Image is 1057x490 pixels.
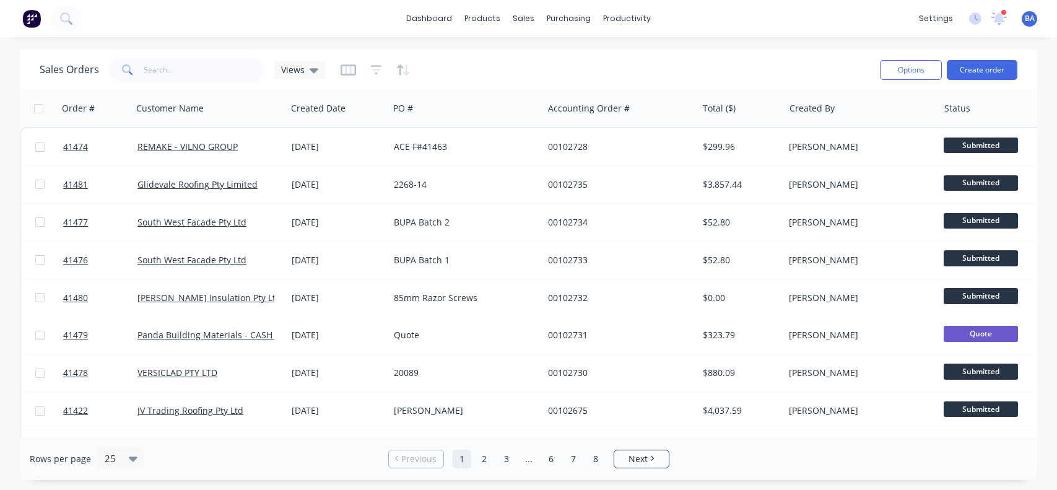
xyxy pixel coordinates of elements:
div: Quote [394,329,531,341]
div: productivity [597,9,657,28]
div: 00102675 [548,405,685,417]
div: Created Date [291,102,346,115]
a: Page 2 [475,450,494,468]
span: 41480 [63,292,88,304]
div: [DATE] [292,405,384,417]
span: Submitted [944,250,1018,266]
h1: Sales Orders [40,64,99,76]
div: [DATE] [292,141,384,153]
span: 41476 [63,254,88,266]
img: Factory [22,9,41,28]
span: 41422 [63,405,88,417]
span: 41474 [63,141,88,153]
div: [DATE] [292,329,384,341]
span: BA [1025,13,1035,24]
span: Submitted [944,288,1018,304]
a: dashboard [400,9,458,28]
a: VERSICLAD PTY LTD [137,367,217,378]
div: [DATE] [292,292,384,304]
div: 00102734 [548,216,685,229]
button: Create order [947,60,1017,80]
div: purchasing [541,9,597,28]
div: [DATE] [292,178,384,191]
div: [DATE] [292,254,384,266]
a: [PERSON_NAME] Insulation Pty Ltd [137,292,281,304]
span: Views [281,63,305,76]
div: Customer Name [136,102,204,115]
span: Submitted [944,138,1018,153]
div: [PERSON_NAME] [789,292,926,304]
span: Submitted [944,401,1018,417]
a: 41480 [63,279,137,317]
div: settings [913,9,959,28]
div: 85mm Razor Screws [394,292,531,304]
div: 2268-14 [394,178,531,191]
a: Page 3 [497,450,516,468]
div: $299.96 [703,141,775,153]
a: Next page [614,453,669,465]
div: [DATE] [292,367,384,379]
div: [PERSON_NAME] [789,254,926,266]
a: 41422 [63,392,137,429]
div: PO # [393,102,413,115]
div: [PERSON_NAME] [789,141,926,153]
div: 00102730 [548,367,685,379]
a: Glidevale Roofing Pty Limited [137,178,258,190]
div: [PERSON_NAME] [789,405,926,417]
span: 41479 [63,329,88,341]
span: Submitted [944,175,1018,191]
div: sales [507,9,541,28]
a: Previous page [389,453,443,465]
span: Rows per page [30,453,91,465]
div: [PERSON_NAME] [789,178,926,191]
a: 41476 [63,242,137,279]
div: ACE F#41463 [394,141,531,153]
ul: Pagination [383,450,674,468]
span: Quote [944,326,1018,341]
a: 41479 [63,317,137,354]
button: Options [880,60,942,80]
div: [PERSON_NAME] [394,405,531,417]
div: [PERSON_NAME] [789,367,926,379]
div: [DATE] [292,216,384,229]
a: 41478 [63,354,137,392]
span: Next [629,453,648,465]
div: 00102728 [548,141,685,153]
div: 00102732 [548,292,685,304]
div: $323.79 [703,329,775,341]
span: Submitted [944,364,1018,379]
a: Page 1 is your current page [453,450,471,468]
a: 41481 [63,166,137,203]
input: Search... [144,58,264,82]
div: Created By [789,102,835,115]
div: [PERSON_NAME] [789,216,926,229]
a: South West Facade Pty Ltd [137,216,246,228]
div: BUPA Batch 1 [394,254,531,266]
div: Status [944,102,970,115]
a: Page 6 [542,450,560,468]
span: Submitted [944,213,1018,229]
div: 00102735 [548,178,685,191]
div: products [458,9,507,28]
span: 41481 [63,178,88,191]
div: BUPA Batch 2 [394,216,531,229]
a: Page 8 [586,450,605,468]
div: $52.80 [703,216,775,229]
a: 41474 [63,128,137,165]
a: REMAKE - VILNO GROUP [137,141,238,152]
div: $3,857.44 [703,178,775,191]
a: Panda Building Materials - CASH SALE [137,329,295,341]
a: South West Facade Pty Ltd [137,254,246,266]
div: [PERSON_NAME] [789,329,926,341]
a: JV Trading Roofing Pty Ltd [137,405,243,416]
div: $880.09 [703,367,775,379]
a: 41477 [63,204,137,241]
div: Accounting Order # [548,102,630,115]
div: $4,037.59 [703,405,775,417]
span: 41477 [63,216,88,229]
div: 00102733 [548,254,685,266]
span: Previous [401,453,437,465]
div: Total ($) [703,102,736,115]
span: 41478 [63,367,88,379]
a: Jump forward [520,450,538,468]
